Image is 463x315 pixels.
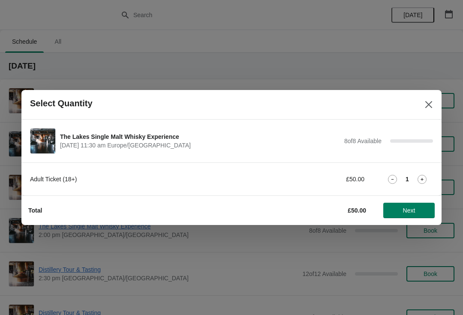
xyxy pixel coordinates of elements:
[285,175,364,183] div: £50.00
[60,132,340,141] span: The Lakes Single Malt Whisky Experience
[421,97,436,112] button: Close
[30,175,268,183] div: Adult Ticket (18+)
[403,207,415,214] span: Next
[344,138,382,144] span: 8 of 8 Available
[348,207,366,214] strong: £50.00
[28,207,42,214] strong: Total
[406,175,409,183] strong: 1
[30,129,55,153] img: The Lakes Single Malt Whisky Experience | | December 6 | 11:30 am Europe/London
[30,99,93,108] h2: Select Quantity
[383,203,435,218] button: Next
[60,141,340,150] span: [DATE] 11:30 am Europe/[GEOGRAPHIC_DATA]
